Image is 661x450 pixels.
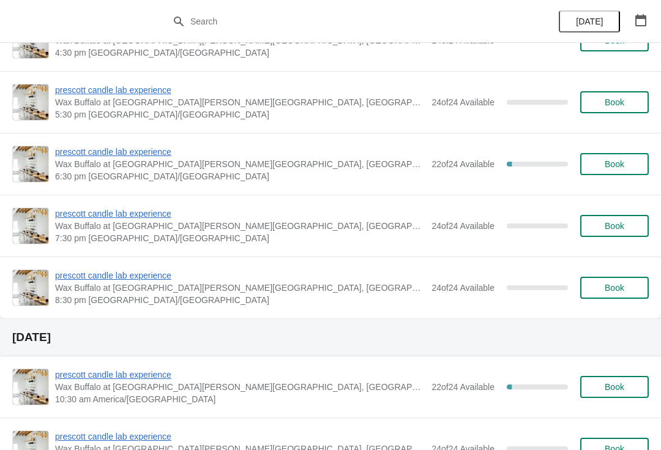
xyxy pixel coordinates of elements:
span: Wax Buffalo at [GEOGRAPHIC_DATA][PERSON_NAME][GEOGRAPHIC_DATA], [GEOGRAPHIC_DATA], [GEOGRAPHIC_DA... [55,381,425,393]
span: prescott candle lab experience [55,84,425,96]
span: Book [605,221,624,231]
span: 24 of 24 Available [431,97,495,107]
span: 24 of 24 Available [431,221,495,231]
span: Book [605,382,624,392]
span: 4:30 pm [GEOGRAPHIC_DATA]/[GEOGRAPHIC_DATA] [55,47,425,59]
span: Wax Buffalo at [GEOGRAPHIC_DATA][PERSON_NAME][GEOGRAPHIC_DATA], [GEOGRAPHIC_DATA], [GEOGRAPHIC_DA... [55,96,425,108]
span: 22 of 24 Available [431,159,495,169]
span: 10:30 am America/[GEOGRAPHIC_DATA] [55,393,425,405]
h2: [DATE] [12,331,649,343]
span: prescott candle lab experience [55,430,425,443]
span: 8:30 pm [GEOGRAPHIC_DATA]/[GEOGRAPHIC_DATA] [55,294,425,306]
span: 6:30 pm [GEOGRAPHIC_DATA]/[GEOGRAPHIC_DATA] [55,170,425,182]
span: prescott candle lab experience [55,146,425,158]
button: [DATE] [559,10,620,32]
span: Wax Buffalo at [GEOGRAPHIC_DATA][PERSON_NAME][GEOGRAPHIC_DATA], [GEOGRAPHIC_DATA], [GEOGRAPHIC_DA... [55,220,425,232]
button: Book [580,376,649,398]
span: 7:30 pm [GEOGRAPHIC_DATA]/[GEOGRAPHIC_DATA] [55,232,425,244]
img: prescott candle lab experience | Wax Buffalo at Prescott, Prescott Avenue, Lincoln, NE, USA | 6:3... [13,146,48,182]
input: Search [190,10,496,32]
img: prescott candle lab experience | Wax Buffalo at Prescott, Prescott Avenue, Lincoln, NE, USA | 7:3... [13,208,48,244]
span: Book [605,97,624,107]
span: 24 of 24 Available [431,283,495,293]
span: Book [605,159,624,169]
span: 5:30 pm [GEOGRAPHIC_DATA]/[GEOGRAPHIC_DATA] [55,108,425,121]
button: Book [580,153,649,175]
span: prescott candle lab experience [55,269,425,282]
img: prescott candle lab experience | Wax Buffalo at Prescott, Prescott Avenue, Lincoln, NE, USA | 10:... [13,369,48,405]
button: Book [580,277,649,299]
span: [DATE] [576,17,603,26]
button: Book [580,91,649,113]
span: Book [605,283,624,293]
span: 22 of 24 Available [431,382,495,392]
button: Book [580,215,649,237]
img: prescott candle lab experience | Wax Buffalo at Prescott, Prescott Avenue, Lincoln, NE, USA | 5:3... [13,84,48,120]
span: Wax Buffalo at [GEOGRAPHIC_DATA][PERSON_NAME][GEOGRAPHIC_DATA], [GEOGRAPHIC_DATA], [GEOGRAPHIC_DA... [55,158,425,170]
span: prescott candle lab experience [55,369,425,381]
img: prescott candle lab experience | Wax Buffalo at Prescott, Prescott Avenue, Lincoln, NE, USA | 8:3... [13,270,48,306]
span: Wax Buffalo at [GEOGRAPHIC_DATA][PERSON_NAME][GEOGRAPHIC_DATA], [GEOGRAPHIC_DATA], [GEOGRAPHIC_DA... [55,282,425,294]
span: prescott candle lab experience [55,208,425,220]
